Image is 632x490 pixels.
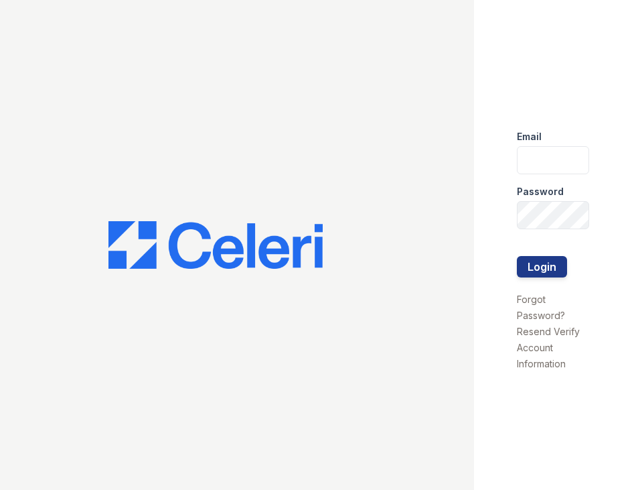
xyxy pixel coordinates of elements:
[108,221,323,269] img: CE_Logo_Blue-a8612792a0a2168367f1c8372b55b34899dd931a85d93a1a3d3e32e68fde9ad4.png
[517,326,580,369] a: Resend Verify Account Information
[517,256,567,278] button: Login
[517,185,564,198] label: Password
[517,294,565,321] a: Forgot Password?
[517,130,542,143] label: Email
